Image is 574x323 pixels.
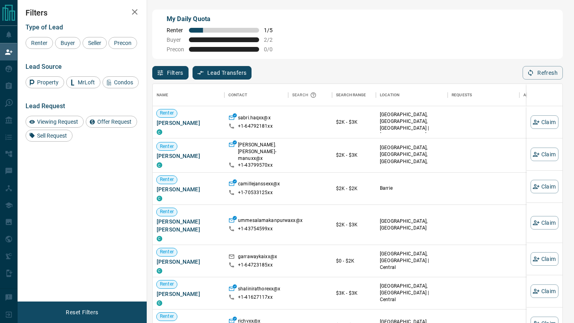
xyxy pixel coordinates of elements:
[157,176,177,183] span: Renter
[157,129,162,135] div: condos.ca
[34,119,81,125] span: Viewing Request
[26,8,139,18] h2: Filters
[157,196,162,201] div: condos.ca
[380,283,444,303] p: [GEOGRAPHIC_DATA], [GEOGRAPHIC_DATA] | Central
[238,115,271,123] p: sabri.haqxx@x
[238,142,284,162] p: [PERSON_NAME].[PERSON_NAME]-manuxx@x
[238,286,280,294] p: shalinirathorexx@x
[336,290,372,297] p: $3K - $3K
[157,185,220,193] span: [PERSON_NAME]
[264,46,281,53] span: 0 / 0
[238,294,273,301] p: +1- 41627117xx
[157,268,162,274] div: condos.ca
[157,258,220,266] span: [PERSON_NAME]
[26,23,63,31] span: Type of Lead
[531,148,558,161] button: Claim
[531,115,558,129] button: Claim
[238,189,273,196] p: +1- 70533125xx
[102,76,139,88] div: Condos
[153,84,224,106] div: Name
[26,116,84,128] div: Viewing Request
[380,218,444,232] p: [GEOGRAPHIC_DATA], [GEOGRAPHIC_DATA]
[152,66,189,80] button: Filters
[26,37,53,49] div: Renter
[332,84,376,106] div: Search Range
[75,79,98,86] span: MrLoft
[452,84,472,106] div: Requests
[108,37,137,49] div: Precon
[380,185,444,192] p: Barrie
[94,119,134,125] span: Offer Request
[85,40,104,46] span: Seller
[26,102,65,110] span: Lead Request
[157,313,177,320] span: Renter
[336,152,372,159] p: $2K - $3K
[157,119,220,127] span: [PERSON_NAME]
[531,284,558,298] button: Claim
[238,253,277,262] p: garrawaykaixx@x
[111,79,136,86] span: Condos
[157,218,220,233] span: [PERSON_NAME] [PERSON_NAME]
[336,221,372,228] p: $2K - $3K
[531,180,558,193] button: Claim
[111,40,134,46] span: Precon
[157,300,162,306] div: condos.ca
[238,123,273,130] p: +1- 64792181xx
[292,84,318,106] div: Search
[380,251,444,271] p: [GEOGRAPHIC_DATA], [GEOGRAPHIC_DATA] | Central
[157,236,162,241] div: condos.ca
[157,290,220,298] span: [PERSON_NAME]
[380,144,444,172] p: North York, West End
[157,84,169,106] div: Name
[336,119,372,126] p: $2K - $3K
[376,84,448,106] div: Location
[167,46,184,53] span: Precon
[380,84,399,106] div: Location
[157,281,177,288] span: Renter
[264,37,281,43] span: 2 / 2
[26,76,64,88] div: Property
[336,257,372,265] p: $0 - $2K
[531,252,558,266] button: Claim
[157,208,177,215] span: Renter
[380,111,444,139] p: [GEOGRAPHIC_DATA], [GEOGRAPHIC_DATA], [GEOGRAPHIC_DATA] | [GEOGRAPHIC_DATA]
[28,40,50,46] span: Renter
[238,217,303,226] p: ummesalamakanpurwaxx@x
[26,63,62,70] span: Lead Source
[193,66,252,80] button: Lead Transfers
[228,84,247,106] div: Contact
[264,27,281,33] span: 1 / 5
[167,37,184,43] span: Buyer
[238,226,273,232] p: +1- 43754599xx
[336,185,372,192] p: $2K - $2K
[167,14,281,24] p: My Daily Quota
[26,130,73,142] div: Sell Request
[157,110,177,117] span: Renter
[238,162,273,169] p: +1- 43799570xx
[61,305,103,319] button: Reset Filters
[523,66,563,80] button: Refresh
[157,152,220,160] span: [PERSON_NAME]
[157,162,162,168] div: condos.ca
[83,37,107,49] div: Seller
[167,27,184,33] span: Renter
[55,37,81,49] div: Buyer
[34,132,70,139] span: Sell Request
[238,262,273,269] p: +1- 64723185xx
[34,79,61,86] span: Property
[66,76,100,88] div: MrLoft
[531,216,558,230] button: Claim
[448,84,519,106] div: Requests
[157,143,177,150] span: Renter
[157,249,177,255] span: Renter
[238,181,280,189] p: camillejanssexx@x
[86,116,137,128] div: Offer Request
[336,84,366,106] div: Search Range
[58,40,78,46] span: Buyer
[224,84,288,106] div: Contact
